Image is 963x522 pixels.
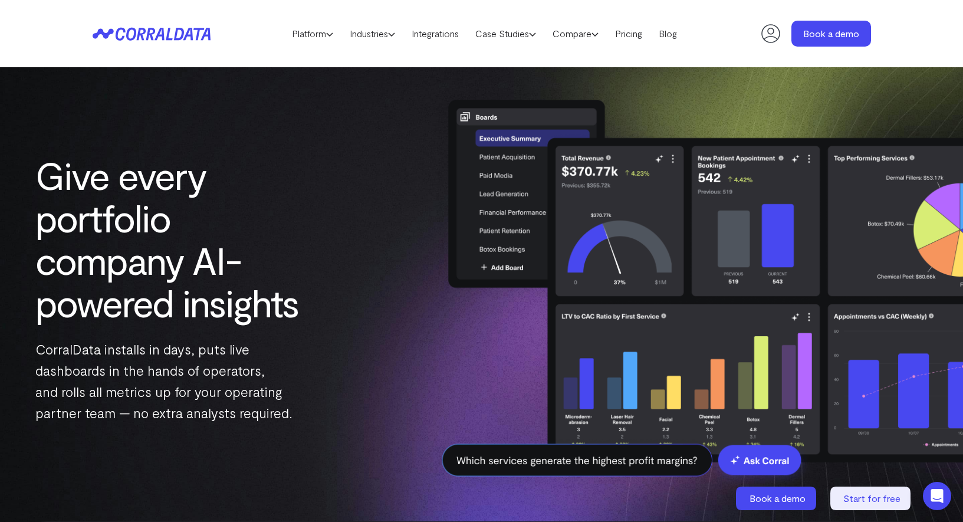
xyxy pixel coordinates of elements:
[35,339,308,423] p: CorralData installs in days, puts live dashboards in the hands of operators, and rolls all metric...
[467,25,544,42] a: Case Studies
[736,487,819,510] a: Book a demo
[341,25,403,42] a: Industries
[607,25,650,42] a: Pricing
[791,21,871,47] a: Book a demo
[830,487,913,510] a: Start for free
[403,25,467,42] a: Integrations
[923,482,951,510] div: Open Intercom Messenger
[843,493,900,504] span: Start for free
[284,25,341,42] a: Platform
[650,25,685,42] a: Blog
[544,25,607,42] a: Compare
[750,493,806,504] span: Book a demo
[35,154,308,324] h1: Give every portfolio company AI-powered insights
